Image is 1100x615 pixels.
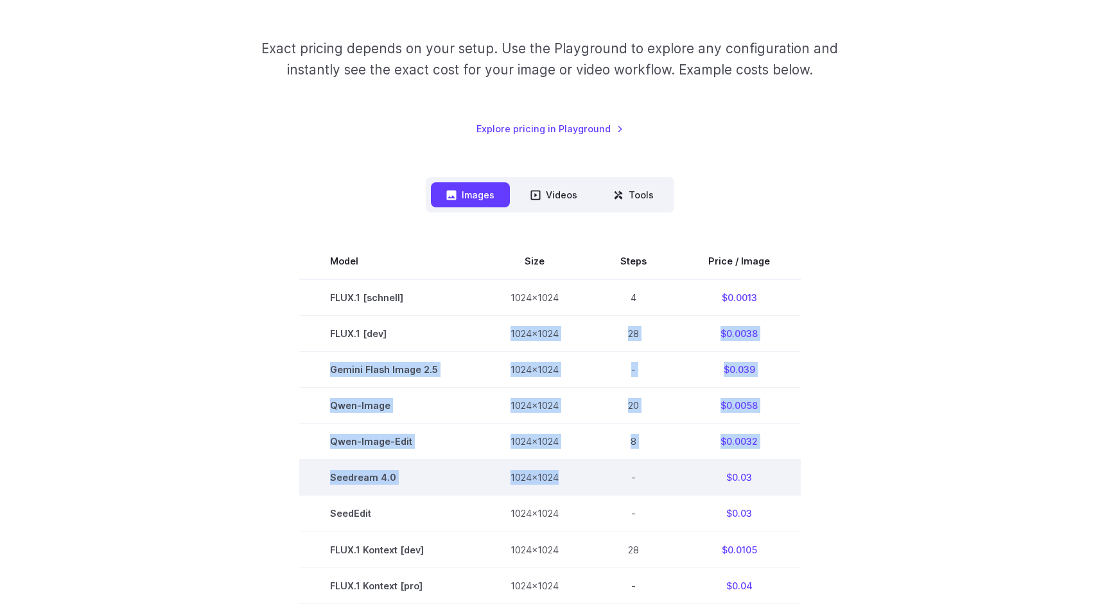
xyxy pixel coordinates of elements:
td: Qwen-Image [299,388,480,424]
span: Gemini Flash Image 2.5 [330,362,449,377]
td: FLUX.1 [schnell] [299,279,480,316]
td: 1024x1024 [480,567,589,603]
td: - [589,567,677,603]
td: 4 [589,279,677,316]
a: Explore pricing in Playground [476,121,624,136]
td: - [589,352,677,388]
th: Model [299,243,480,279]
td: SeedEdit [299,496,480,532]
td: 1024x1024 [480,279,589,316]
td: $0.039 [677,352,801,388]
td: Seedream 4.0 [299,460,480,496]
td: 1024x1024 [480,424,589,460]
td: 1024x1024 [480,496,589,532]
td: 20 [589,388,677,424]
td: $0.0038 [677,316,801,352]
td: $0.0013 [677,279,801,316]
td: $0.03 [677,460,801,496]
td: 1024x1024 [480,532,589,567]
td: 28 [589,532,677,567]
td: 28 [589,316,677,352]
td: 1024x1024 [480,388,589,424]
td: 1024x1024 [480,460,589,496]
button: Tools [598,182,669,207]
td: Qwen-Image-Edit [299,424,480,460]
td: $0.0058 [677,388,801,424]
td: $0.0105 [677,532,801,567]
td: FLUX.1 [dev] [299,316,480,352]
th: Size [480,243,589,279]
td: FLUX.1 Kontext [pro] [299,567,480,603]
td: $0.04 [677,567,801,603]
td: $0.0032 [677,424,801,460]
td: - [589,460,677,496]
td: FLUX.1 Kontext [dev] [299,532,480,567]
td: 1024x1024 [480,352,589,388]
td: 1024x1024 [480,316,589,352]
th: Price / Image [677,243,801,279]
p: Exact pricing depends on your setup. Use the Playground to explore any configuration and instantl... [237,38,862,81]
button: Videos [515,182,593,207]
td: - [589,496,677,532]
td: $0.03 [677,496,801,532]
td: 8 [589,424,677,460]
th: Steps [589,243,677,279]
button: Images [431,182,510,207]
